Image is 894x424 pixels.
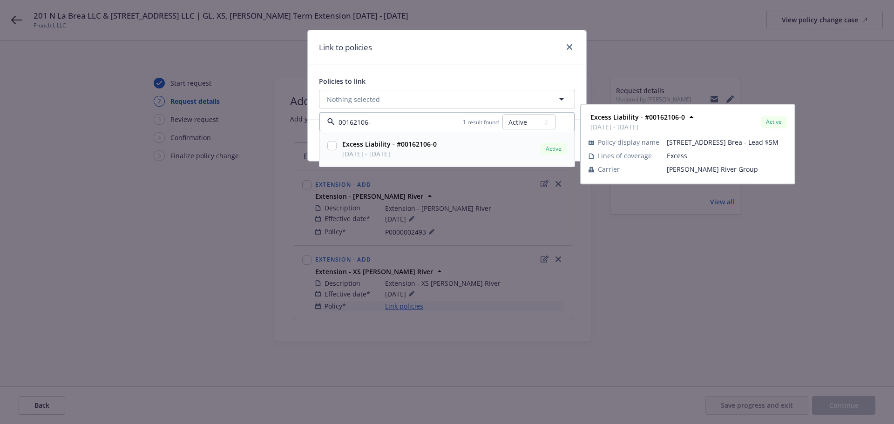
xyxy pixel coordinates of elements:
[590,113,685,121] strong: Excess Liability - #00162106-0
[667,137,787,147] span: [STREET_ADDRESS] Brea - Lead $5M
[327,94,380,104] span: Nothing selected
[319,77,366,86] span: Policies to link
[667,151,787,161] span: Excess
[342,140,437,148] strong: Excess Liability - #00162106-0
[319,90,575,108] button: Nothing selected
[564,41,575,53] a: close
[598,137,659,147] span: Policy display name
[335,117,463,127] input: Filter by keyword
[342,149,437,159] span: [DATE] - [DATE]
[598,151,652,161] span: Lines of coverage
[598,164,620,174] span: Carrier
[544,145,563,153] span: Active
[590,122,685,132] span: [DATE] - [DATE]
[765,118,783,126] span: Active
[319,41,372,54] h1: Link to policies
[463,118,499,126] span: 1 result found
[667,164,787,174] span: [PERSON_NAME] River Group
